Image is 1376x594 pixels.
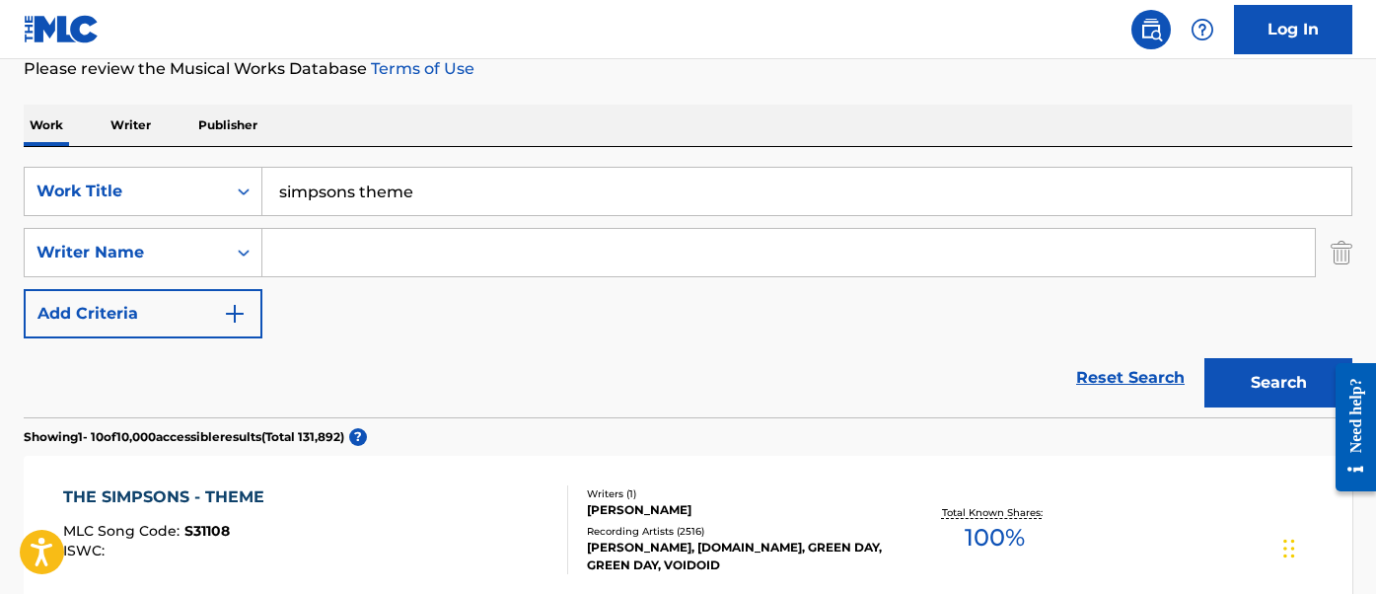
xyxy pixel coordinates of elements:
img: MLC Logo [24,15,100,43]
p: Total Known Shares: [942,505,1048,520]
div: Work Title [36,180,214,203]
div: THE SIMPSONS - THEME [63,485,274,509]
form: Search Form [24,167,1352,417]
p: Writer [105,105,157,146]
p: Please review the Musical Works Database [24,57,1352,81]
a: Reset Search [1066,356,1195,400]
span: ISWC : [63,542,109,559]
div: Recording Artists ( 2516 ) [587,524,884,539]
button: Add Criteria [24,289,262,338]
iframe: Chat Widget [1277,499,1376,594]
span: 100 % [965,520,1025,556]
div: Drag [1283,519,1295,578]
p: Work [24,105,69,146]
div: Help [1183,10,1222,49]
a: Terms of Use [367,59,474,78]
a: Public Search [1131,10,1171,49]
a: Log In [1234,5,1352,54]
iframe: Resource Center [1321,347,1376,506]
img: Delete Criterion [1331,228,1352,277]
img: help [1191,18,1214,41]
img: 9d2ae6d4665cec9f34b9.svg [223,302,247,326]
span: S31108 [184,522,230,540]
div: Writers ( 1 ) [587,486,884,501]
div: Writer Name [36,241,214,264]
p: Showing 1 - 10 of 10,000 accessible results (Total 131,892 ) [24,428,344,446]
div: [PERSON_NAME], [DOMAIN_NAME], GREEN DAY, GREEN DAY, VOIDOID [587,539,884,574]
span: ? [349,428,367,446]
span: MLC Song Code : [63,522,184,540]
button: Search [1204,358,1352,408]
p: Publisher [192,105,263,146]
div: [PERSON_NAME] [587,501,884,519]
img: search [1139,18,1163,41]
